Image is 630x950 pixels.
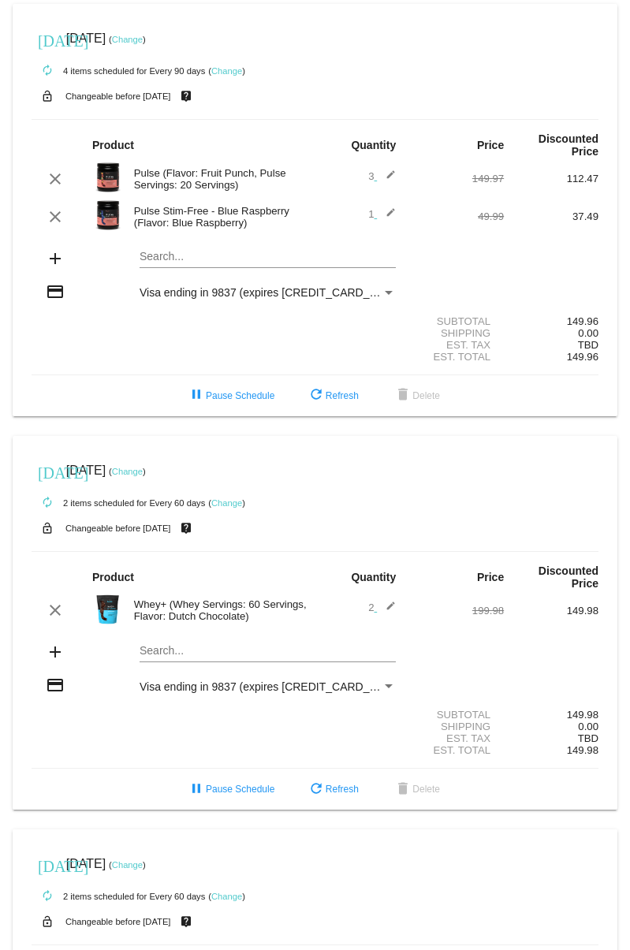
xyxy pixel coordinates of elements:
[294,382,371,410] button: Refresh
[46,207,65,226] mat-icon: clear
[409,732,504,744] div: Est. Tax
[140,286,396,299] mat-select: Payment Method
[140,251,396,263] input: Search...
[174,382,287,410] button: Pause Schedule
[477,571,504,583] strong: Price
[409,709,504,721] div: Subtotal
[187,784,274,795] span: Pause Schedule
[409,351,504,363] div: Est. Total
[46,643,65,661] mat-icon: add
[377,601,396,620] mat-icon: edit
[38,855,57,874] mat-icon: [DATE]
[211,892,242,901] a: Change
[109,35,146,44] small: ( )
[112,467,143,476] a: Change
[368,208,396,220] span: 1
[38,30,57,49] mat-icon: [DATE]
[38,462,57,481] mat-icon: [DATE]
[504,315,598,327] div: 149.96
[539,564,598,590] strong: Discounted Price
[578,339,598,351] span: TBD
[393,390,440,401] span: Delete
[409,605,504,617] div: 199.98
[112,860,143,870] a: Change
[92,594,124,625] img: Image-1-Carousel-Whey-5lb-Chocolate-no-badge-Transp.png
[351,571,396,583] strong: Quantity
[578,327,598,339] span: 0.00
[38,61,57,80] mat-icon: autorenew
[211,498,242,508] a: Change
[409,721,504,732] div: Shipping
[140,286,404,299] span: Visa ending in 9837 (expires [CREDIT_CARD_DATA])
[307,390,359,401] span: Refresh
[578,732,598,744] span: TBD
[38,518,57,538] mat-icon: lock_open
[208,498,245,508] small: ( )
[112,35,143,44] a: Change
[140,680,396,693] mat-select: Payment Method
[38,887,57,906] mat-icon: autorenew
[140,645,396,658] input: Search...
[409,339,504,351] div: Est. Tax
[46,249,65,268] mat-icon: add
[187,780,206,799] mat-icon: pause
[409,173,504,184] div: 149.97
[92,162,124,193] img: Image-1-Carousel-Pulse-20S-Fruit-Punch-Transp.png
[377,207,396,226] mat-icon: edit
[393,784,440,795] span: Delete
[409,210,504,222] div: 49.99
[109,860,146,870] small: ( )
[368,170,396,182] span: 3
[46,282,65,301] mat-icon: credit_card
[140,680,404,693] span: Visa ending in 9837 (expires [CREDIT_CARD_DATA])
[307,386,326,405] mat-icon: refresh
[38,86,57,106] mat-icon: lock_open
[92,571,134,583] strong: Product
[578,721,598,732] span: 0.00
[65,917,171,926] small: Changeable before [DATE]
[126,598,315,622] div: Whey+ (Whey Servings: 60 Servings, Flavor: Dutch Chocolate)
[208,892,245,901] small: ( )
[393,780,412,799] mat-icon: delete
[393,386,412,405] mat-icon: delete
[381,775,453,803] button: Delete
[539,132,598,158] strong: Discounted Price
[126,167,315,191] div: Pulse (Flavor: Fruit Punch, Pulse Servings: 20 Servings)
[187,386,206,405] mat-icon: pause
[32,892,205,901] small: 2 items scheduled for Every 60 days
[177,911,196,932] mat-icon: live_help
[504,709,598,721] div: 149.98
[38,494,57,512] mat-icon: autorenew
[504,210,598,222] div: 37.49
[409,327,504,339] div: Shipping
[409,744,504,756] div: Est. Total
[177,86,196,106] mat-icon: live_help
[307,784,359,795] span: Refresh
[65,91,171,101] small: Changeable before [DATE]
[504,605,598,617] div: 149.98
[567,351,598,363] span: 149.96
[65,523,171,533] small: Changeable before [DATE]
[32,66,205,76] small: 4 items scheduled for Every 90 days
[38,911,57,932] mat-icon: lock_open
[351,139,396,151] strong: Quantity
[32,498,205,508] small: 2 items scheduled for Every 60 days
[46,170,65,188] mat-icon: clear
[109,467,146,476] small: ( )
[504,173,598,184] div: 112.47
[187,390,274,401] span: Pause Schedule
[46,601,65,620] mat-icon: clear
[307,780,326,799] mat-icon: refresh
[409,315,504,327] div: Subtotal
[377,170,396,188] mat-icon: edit
[208,66,245,76] small: ( )
[177,518,196,538] mat-icon: live_help
[92,139,134,151] strong: Product
[92,199,124,231] img: PulseSF-20S-Blue-Raspb-Transp.png
[294,775,371,803] button: Refresh
[126,205,315,229] div: Pulse Stim-Free - Blue Raspberry (Flavor: Blue Raspberry)
[46,676,65,695] mat-icon: credit_card
[211,66,242,76] a: Change
[567,744,598,756] span: 149.98
[368,602,396,613] span: 2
